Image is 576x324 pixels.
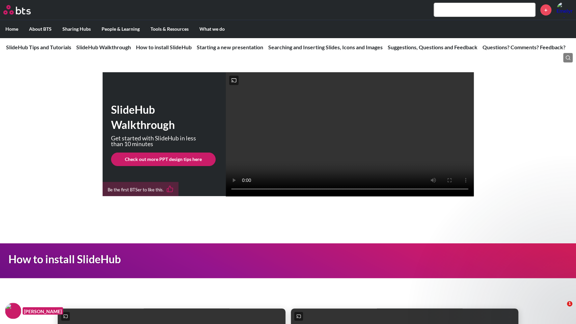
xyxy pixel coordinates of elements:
[3,5,43,15] a: Go home
[136,44,192,50] a: How to install SlideHub
[3,5,31,15] img: BTS Logo
[5,303,21,319] img: F
[76,44,131,50] a: SlideHub Walkthrough
[111,102,217,133] h1: SlideHub Walkthrough
[197,44,263,50] a: Starting a new presentation
[388,44,477,50] a: Suggestions, Questions and Feedback
[57,20,96,38] label: Sharing Hubs
[145,20,194,38] label: Tools & Resources
[111,153,216,166] a: Check out more PPT design tips here
[108,185,173,194] div: Be the first BTSer to like this.
[556,2,573,18] img: Emelyn Tng
[567,301,572,306] span: 1
[24,20,57,38] label: About BTS
[556,2,573,18] a: Profile
[194,20,230,38] label: What we do
[96,20,145,38] label: People & Learning
[483,44,566,50] a: Questions? Comments? Feedback?
[6,44,71,50] a: SlideHub Tips and Tutorials
[553,301,569,317] iframe: Intercom live chat
[111,135,196,147] p: Get started with SlideHub in less than 10 minutes
[540,4,551,16] a: +
[268,44,383,50] a: Searching and Inserting Slides, Icons and Images
[23,307,63,315] figcaption: [PERSON_NAME]
[8,252,400,267] h1: How to install SlideHub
